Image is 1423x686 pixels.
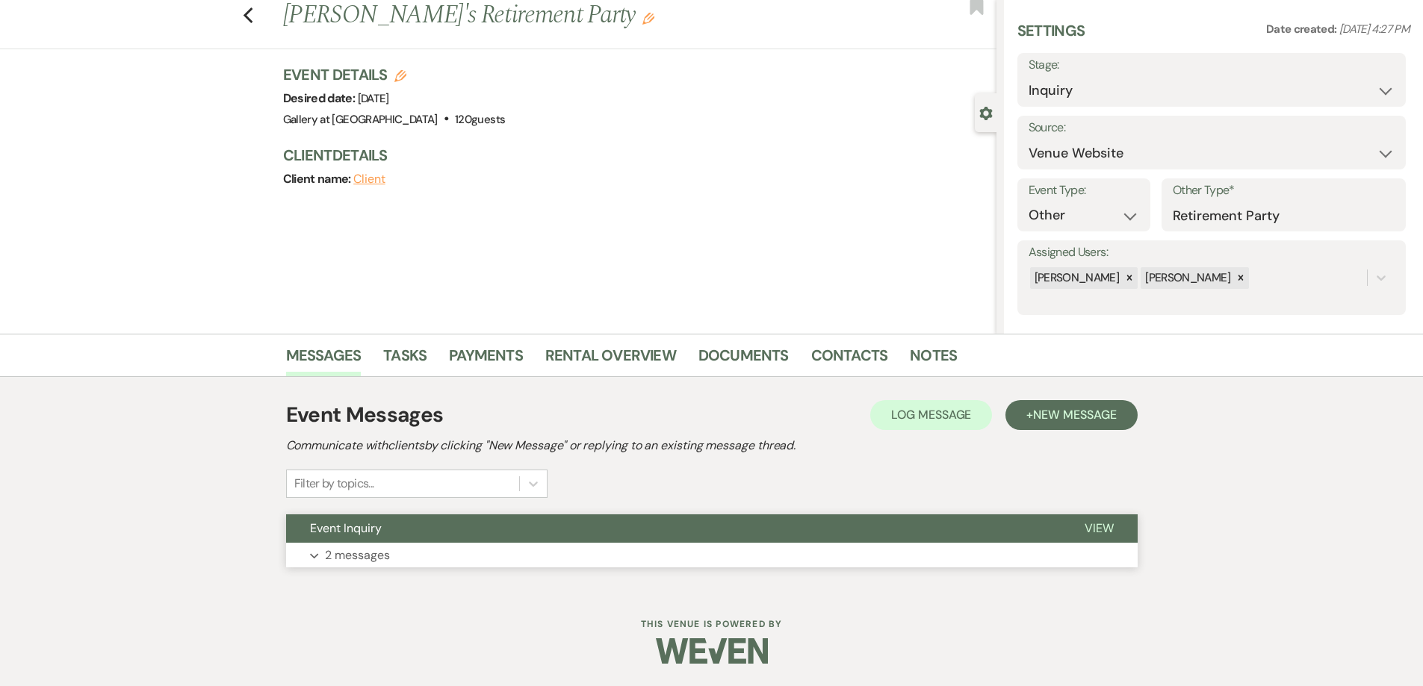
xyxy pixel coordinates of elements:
a: Payments [449,343,523,376]
button: Client [353,173,385,185]
label: Assigned Users: [1029,242,1395,264]
a: Contacts [811,343,888,376]
h3: Settings [1017,20,1085,53]
button: +New Message [1005,400,1137,430]
button: View [1061,514,1138,543]
span: View [1085,520,1114,536]
img: Weven Logo [656,625,768,677]
span: Gallery at [GEOGRAPHIC_DATA] [283,112,438,127]
div: [PERSON_NAME] [1030,267,1122,289]
h2: Communicate with clients by clicking "New Message" or replying to an existing message thread. [286,437,1138,455]
button: Log Message [870,400,992,430]
a: Notes [910,343,957,376]
button: 2 messages [286,543,1138,568]
label: Source: [1029,117,1395,139]
p: 2 messages [325,546,390,565]
a: Tasks [383,343,427,376]
h3: Event Details [283,64,506,85]
label: Other Type* [1173,180,1395,202]
a: Messages [286,343,362,376]
span: [DATE] 4:27 PM [1339,22,1410,37]
span: Date created: [1266,22,1339,37]
button: Edit [642,11,654,25]
span: Client name: [283,171,354,187]
span: Event Inquiry [310,520,382,536]
label: Stage: [1029,54,1395,76]
label: Event Type: [1029,180,1139,202]
a: Rental Overview [545,343,676,376]
h3: Client Details [283,145,982,166]
h1: Event Messages [286,399,444,431]
span: Desired date: [283,90,358,106]
button: Event Inquiry [286,514,1061,543]
span: [DATE] [358,91,389,106]
span: New Message [1033,407,1116,422]
button: Close lead details [979,105,993,119]
a: Documents [698,343,789,376]
span: 120 guests [455,112,505,127]
span: Log Message [891,407,971,422]
div: Filter by topics... [294,475,374,493]
div: [PERSON_NAME] [1141,267,1233,289]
